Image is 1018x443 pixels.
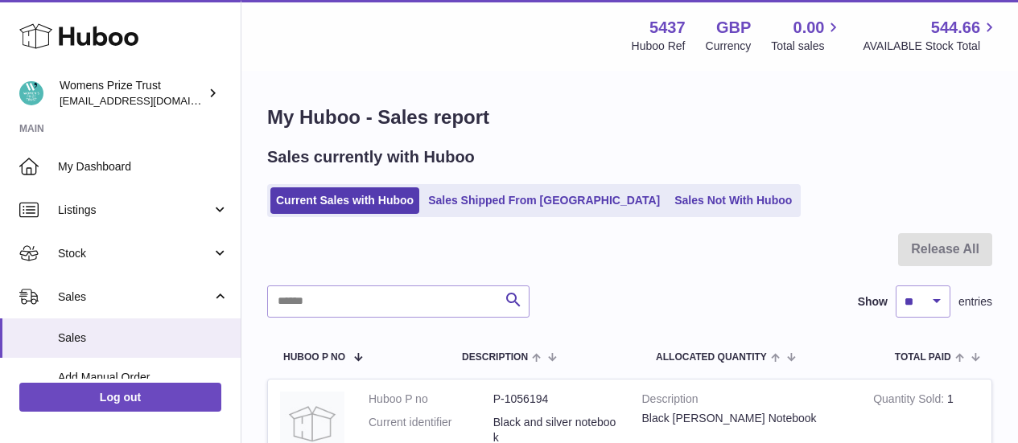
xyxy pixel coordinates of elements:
[58,159,229,174] span: My Dashboard
[493,392,618,407] dd: P-1056194
[656,352,767,363] span: ALLOCATED Quantity
[706,39,752,54] div: Currency
[858,294,888,310] label: Show
[771,17,843,54] a: 0.00 Total sales
[58,289,212,305] span: Sales
[369,392,493,407] dt: Huboo P no
[793,17,825,39] span: 0.00
[716,17,751,39] strong: GBP
[462,352,528,363] span: Description
[931,17,980,39] span: 544.66
[642,392,850,411] strong: Description
[60,78,204,109] div: Womens Prize Trust
[270,187,419,214] a: Current Sales with Huboo
[58,370,229,385] span: Add Manual Order
[422,187,666,214] a: Sales Shipped From [GEOGRAPHIC_DATA]
[863,39,999,54] span: AVAILABLE Stock Total
[632,39,686,54] div: Huboo Ref
[267,146,475,168] h2: Sales currently with Huboo
[873,392,947,409] strong: Quantity Sold
[58,246,212,261] span: Stock
[863,17,999,54] a: 544.66 AVAILABLE Stock Total
[19,81,43,105] img: info@womensprizeforfiction.co.uk
[669,187,798,214] a: Sales Not With Huboo
[60,94,237,107] span: [EMAIL_ADDRESS][DOMAIN_NAME]
[958,294,992,310] span: entries
[283,352,345,363] span: Huboo P no
[771,39,843,54] span: Total sales
[642,411,850,426] div: Black [PERSON_NAME] Notebook
[19,383,221,412] a: Log out
[649,17,686,39] strong: 5437
[267,105,992,130] h1: My Huboo - Sales report
[895,352,951,363] span: Total paid
[58,203,212,218] span: Listings
[58,330,229,346] span: Sales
